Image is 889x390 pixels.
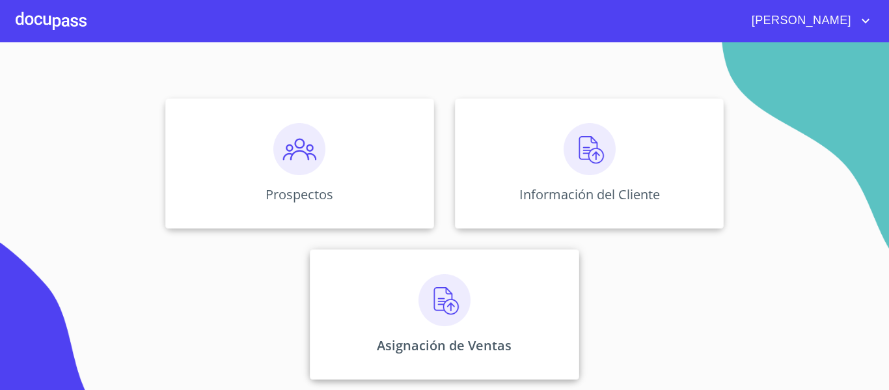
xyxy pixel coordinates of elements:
p: Prospectos [266,186,333,203]
img: carga.png [418,274,471,326]
button: account of current user [742,10,873,31]
img: prospectos.png [273,123,325,175]
span: [PERSON_NAME] [742,10,858,31]
p: Asignación de Ventas [377,337,512,354]
img: carga.png [564,123,616,175]
p: Información del Cliente [519,186,660,203]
